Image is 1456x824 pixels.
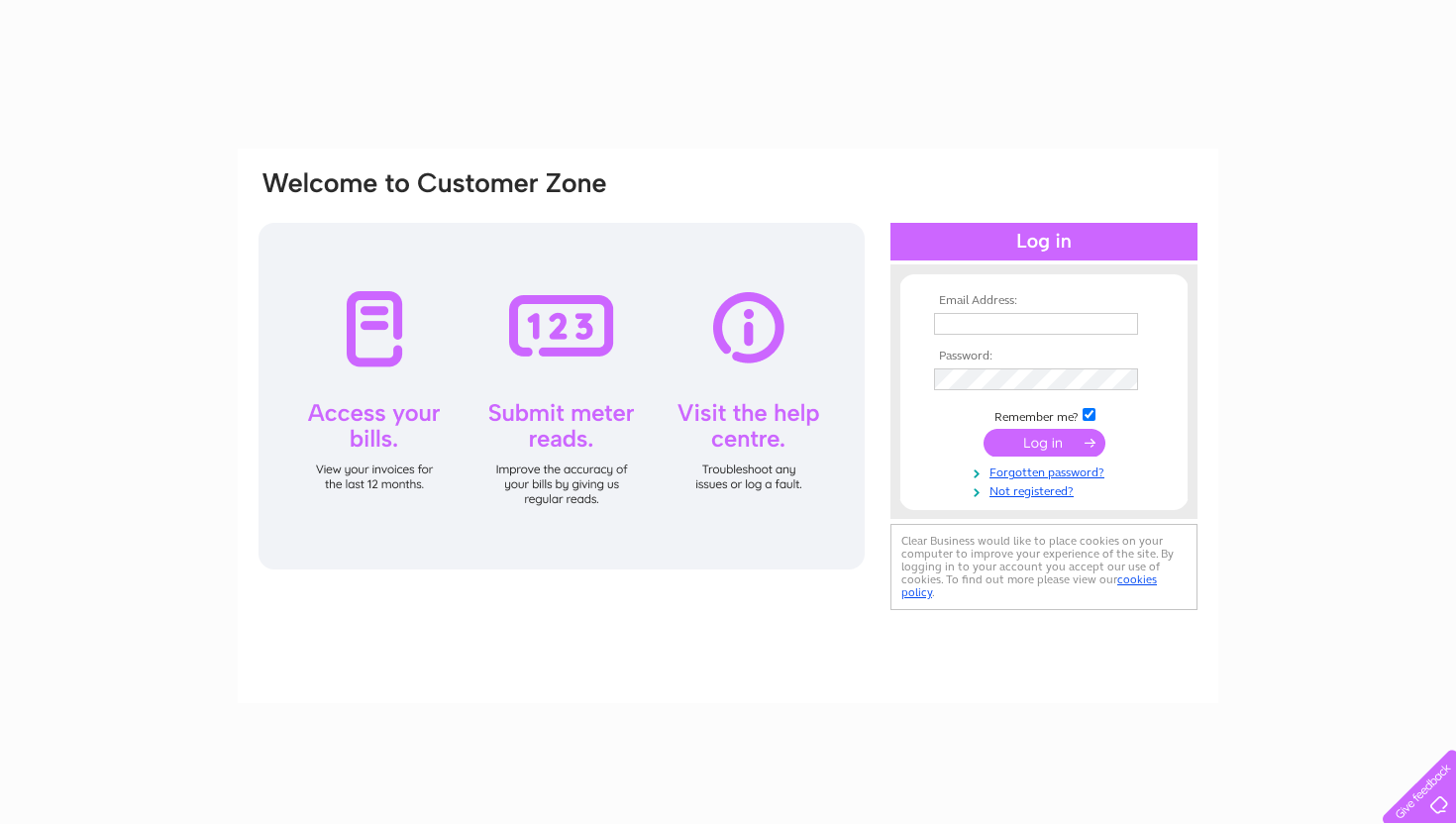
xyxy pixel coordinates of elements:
[890,524,1197,610] div: Clear Business would like to place cookies on your computer to improve your experience of the sit...
[929,405,1159,425] td: Remember me?
[984,429,1105,457] input: Submit
[929,294,1159,308] th: Email Address:
[934,480,1159,499] a: Not registered?
[934,462,1159,480] a: Forgotten password?
[929,350,1159,363] th: Password:
[901,572,1157,599] a: cookies policy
